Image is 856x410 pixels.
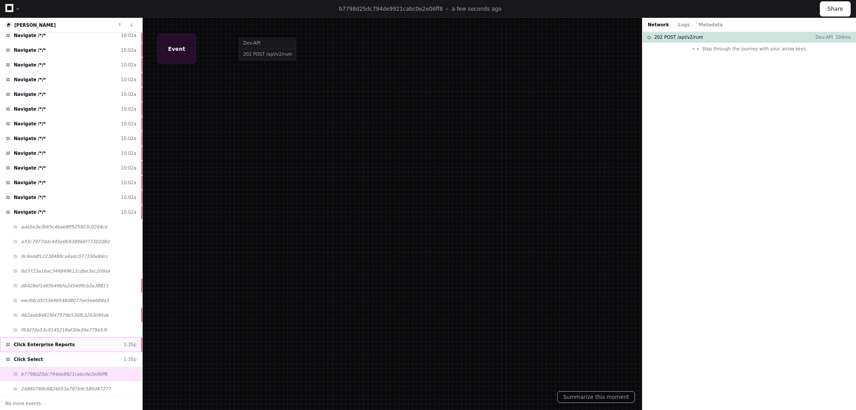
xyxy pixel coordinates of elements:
div: 10:02a [121,135,136,142]
span: Navigate /*/* [14,76,46,83]
div: 10:02a [121,120,136,127]
div: 10:02a [121,91,136,98]
span: Navigate /*/* [14,120,46,127]
button: Share [820,1,851,17]
span: Click Select [14,356,43,363]
span: d6428ef1d65b49bfa2d5499cb2a38811 [21,282,108,289]
span: Navigate /*/* [14,209,46,215]
button: Logs [678,21,690,28]
span: Navigate /*/* [14,150,46,157]
div: 10:02a [121,209,136,215]
div: 10:02a [121,165,136,171]
div: 10:02a [121,106,136,112]
span: 202 POST /api/v2/rum [654,34,703,41]
span: 24860769c6824053a787b9c580d47277 [21,385,111,392]
span: 462aeb8481f647579b530fb3263095de [21,312,109,319]
div: 10:02a [121,194,136,201]
span: Navigate /*/* [14,62,46,68]
span: Click Enterprise Reports [14,341,75,348]
span: ada5e3e3b65c4bab8ff525923c0264ce [21,224,107,230]
span: f93d70a53c9145218af30e39e775e53f [21,327,107,333]
div: 10:02a [121,62,136,68]
div: 10:02a [121,150,136,157]
div: 10:02a [121,76,136,83]
div: 10:02a [121,32,136,39]
div: 10:02a [121,47,136,54]
span: Navigate /*/* [14,135,46,142]
span: Step through the journey with your arrow keys. [702,46,807,52]
span: Navigate /*/* [14,32,46,39]
span: a33c7977ddc445e0b938966f77302d8d [21,238,110,245]
span: b7798d25dc794de9921cabc0e2e06ff8 [21,371,107,377]
span: Navigate /*/* [14,194,46,201]
span: Navigate /*/* [14,47,46,54]
span: Navigate /*/* [14,91,46,98]
span: No more events. [5,400,42,407]
div: 10:02a [121,179,136,186]
div: 1:35p [123,356,136,363]
span: 9c4eddf12238488ca4adc077330e84cc [21,253,108,260]
span: Navigate /*/* [14,106,46,112]
div: 1:35p [123,341,136,348]
button: Network [648,21,669,28]
p: a few seconds ago [452,5,502,12]
button: Metadata [699,21,723,28]
img: 11.svg [6,22,12,28]
a: [PERSON_NAME] [14,23,56,28]
span: Navigate /*/* [14,165,46,171]
button: Summarize this moment [557,391,635,403]
span: eec68cd5f33646548d8077ee5eeb88a3 [21,297,109,304]
span: Navigate /*/* [14,179,46,186]
span: b7798d25dc794de9921cabc0e2e06ff8 [339,6,443,12]
p: Dev-API [808,34,833,41]
p: 104ms [833,34,851,41]
span: 6d3723a16ac349849612cdbe3ac209aa [21,268,110,274]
